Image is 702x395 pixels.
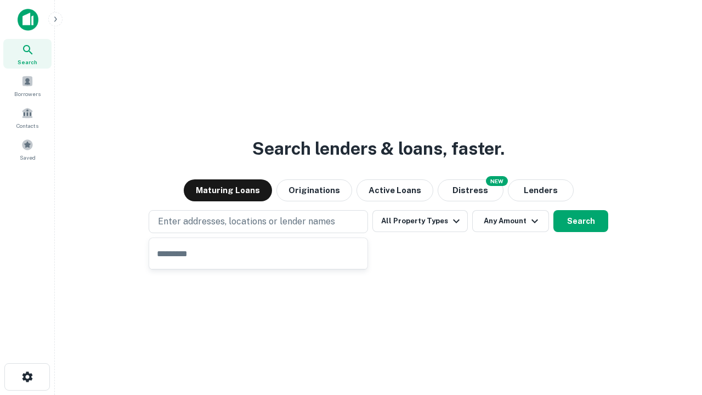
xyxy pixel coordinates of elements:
div: NEW [486,176,508,186]
button: All Property Types [372,210,468,232]
iframe: Chat Widget [647,307,702,360]
button: Maturing Loans [184,179,272,201]
button: Any Amount [472,210,549,232]
a: Borrowers [3,71,52,100]
button: Enter addresses, locations or lender names [149,210,368,233]
span: Saved [20,153,36,162]
button: Active Loans [356,179,433,201]
img: capitalize-icon.png [18,9,38,31]
span: Contacts [16,121,38,130]
h3: Search lenders & loans, faster. [252,136,505,162]
p: Enter addresses, locations or lender names [158,215,335,228]
button: Lenders [508,179,574,201]
button: Search distressed loans with lien and other non-mortgage details. [438,179,503,201]
span: Borrowers [14,89,41,98]
span: Search [18,58,37,66]
button: Search [553,210,608,232]
button: Originations [276,179,352,201]
a: Search [3,39,52,69]
a: Contacts [3,103,52,132]
a: Saved [3,134,52,164]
